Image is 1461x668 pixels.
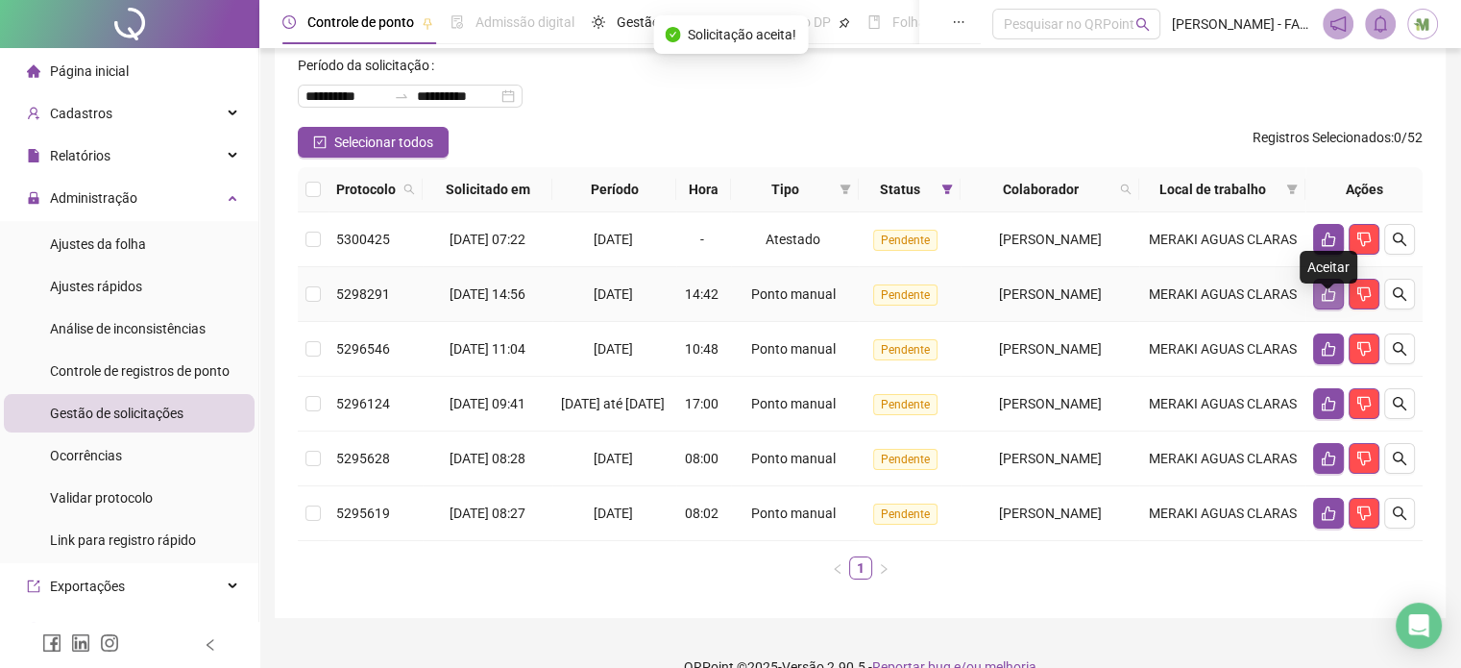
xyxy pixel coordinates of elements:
span: check-square [313,136,327,149]
span: search [1116,175,1135,204]
span: Ponto manual [751,286,836,302]
th: Solicitado em [423,167,552,212]
img: 20511 [1408,10,1437,38]
span: [DATE] até [DATE] [561,396,665,411]
span: right [878,563,889,575]
span: search [1135,17,1150,32]
span: Ponto manual [751,341,836,357]
span: Protocolo [336,179,396,200]
div: Aceitar [1300,251,1357,284]
li: Página anterior [826,557,849,580]
li: Próxima página [872,557,895,580]
span: [DATE] [594,232,633,247]
span: 17:00 [685,396,718,411]
td: MERAKI AGUAS CLARAS [1139,322,1305,377]
span: book [867,15,881,29]
span: Integrações [50,621,121,636]
span: dislike [1356,286,1372,302]
span: search [1120,184,1132,195]
span: 08:00 [685,451,718,466]
span: Solicitação aceita! [688,24,796,45]
span: Ajustes rápidos [50,279,142,294]
li: 1 [849,557,872,580]
span: Exportações [50,579,125,594]
span: Link para registro rápido [50,532,196,548]
span: Análise de inconsistências [50,321,206,336]
span: 10:48 [685,341,718,357]
span: search [400,175,419,204]
span: [DATE] 14:56 [450,286,525,302]
span: search [1392,341,1407,357]
td: MERAKI AGUAS CLARAS [1139,486,1305,541]
span: like [1321,286,1336,302]
span: 5296124 [336,396,390,411]
button: right [872,557,895,580]
span: [DATE] 08:27 [450,506,525,521]
span: [PERSON_NAME] [998,341,1101,357]
span: Local de trabalho [1147,179,1278,200]
div: Open Intercom Messenger [1396,603,1442,649]
button: left [826,557,849,580]
th: Hora [676,167,731,212]
span: search [1392,396,1407,411]
span: Ocorrências [50,448,122,463]
span: Colaborador [968,179,1113,200]
span: swap-right [394,88,409,104]
span: Ajustes da folha [50,236,146,252]
span: linkedin [71,633,90,653]
span: 5296546 [336,341,390,357]
span: dislike [1356,506,1372,521]
span: dislike [1356,232,1372,247]
span: 5300425 [336,232,390,247]
span: facebook [42,633,61,653]
span: filter [1286,184,1298,195]
span: Selecionar todos [334,132,433,153]
span: Ponto manual [751,396,836,411]
span: filter [1282,175,1302,204]
span: Pendente [873,285,937,306]
span: Pendente [873,449,937,470]
span: Relatórios [50,148,110,163]
span: Pendente [873,394,937,415]
span: Ponto manual [751,451,836,466]
span: [PERSON_NAME] - FARMÁCIA MERAKI [1172,13,1311,35]
span: Pendente [873,504,937,525]
span: Admissão digital [475,14,574,30]
span: Tipo [739,179,832,200]
span: filter [941,184,953,195]
span: [PERSON_NAME] [998,506,1101,521]
span: [PERSON_NAME] [998,286,1101,302]
span: Controle de ponto [307,14,414,30]
span: dislike [1356,451,1372,466]
span: user-add [27,107,40,120]
span: Validar protocolo [50,490,153,506]
span: check-circle [665,27,680,42]
td: MERAKI AGUAS CLARAS [1139,377,1305,432]
span: instagram [100,633,119,653]
span: Registros Selecionados [1253,130,1391,145]
span: home [27,64,40,78]
span: [DATE] 09:41 [450,396,525,411]
span: 14:42 [685,286,718,302]
div: Ações [1313,179,1415,200]
span: [PERSON_NAME] [998,232,1101,247]
th: Período [552,167,676,212]
span: [DATE] 08:28 [450,451,525,466]
td: MERAKI AGUAS CLARAS [1139,212,1305,267]
button: Selecionar todos [298,127,449,158]
span: clock-circle [282,15,296,29]
span: [DATE] [594,286,633,302]
span: search [1392,506,1407,521]
span: [PERSON_NAME] [998,451,1101,466]
span: search [1392,451,1407,466]
span: export [27,580,40,593]
span: Painel do DP [756,14,831,30]
span: Controle de registros de ponto [50,363,230,379]
span: Cadastros [50,106,112,121]
span: Pendente [873,339,937,360]
span: left [204,638,217,652]
td: MERAKI AGUAS CLARAS [1139,267,1305,322]
span: pushpin [422,17,433,29]
span: search [403,184,415,195]
span: notification [1329,15,1347,33]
